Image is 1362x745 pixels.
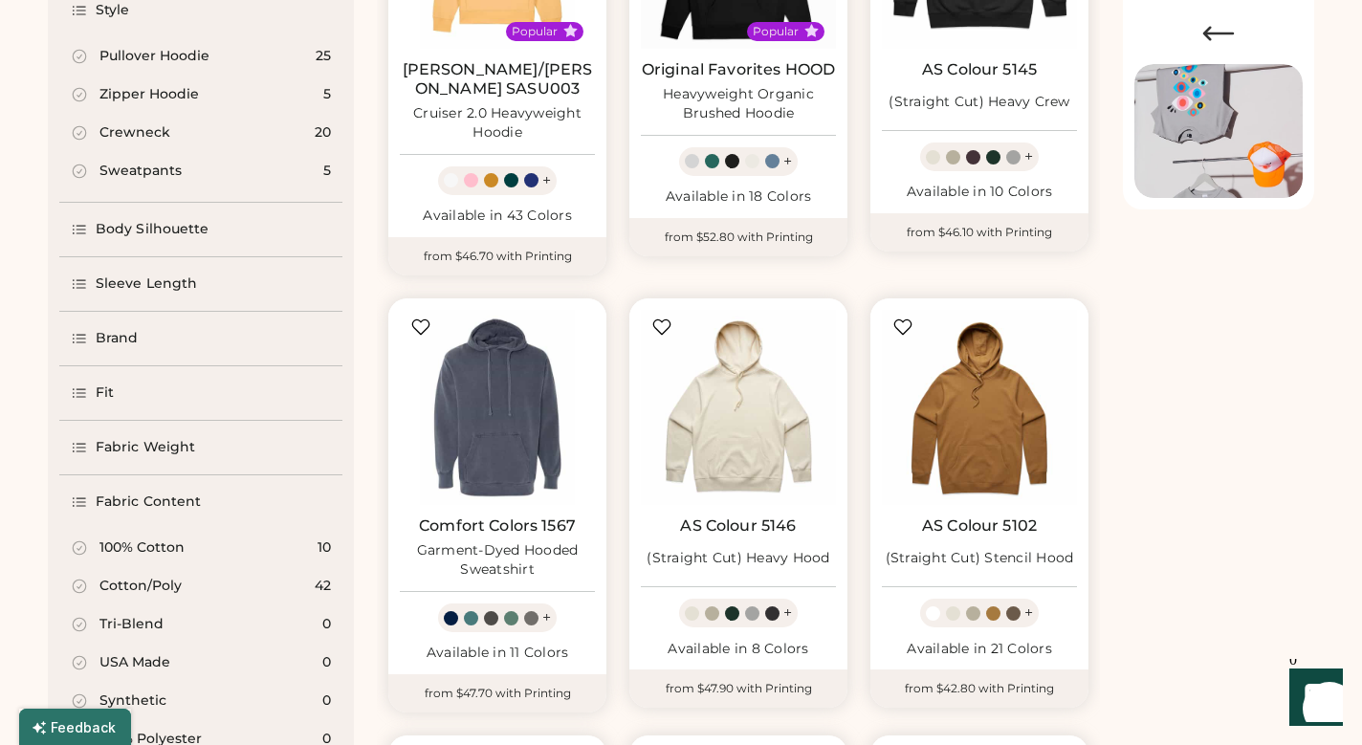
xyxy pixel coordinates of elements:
[96,383,114,403] div: Fit
[388,237,606,275] div: from $46.70 with Printing
[512,24,558,39] div: Popular
[322,615,331,634] div: 0
[882,183,1077,202] div: Available in 10 Colors
[629,218,847,256] div: from $52.80 with Printing
[753,24,799,39] div: Popular
[400,541,595,580] div: Garment-Dyed Hooded Sweatshirt
[419,516,576,536] a: Comfort Colors 1567
[641,85,836,123] div: Heavyweight Organic Brushed Hoodie
[886,549,1074,568] div: (Straight Cut) Stencil Hood
[1024,146,1033,167] div: +
[783,603,792,624] div: +
[642,60,835,79] a: Original Favorites HOOD
[400,104,595,142] div: Cruiser 2.0 Heavyweight Hoodie
[99,162,182,181] div: Sweatpants
[99,85,199,104] div: Zipper Hoodie
[882,310,1077,505] img: AS Colour 5102 (Straight Cut) Stencil Hood
[316,47,331,66] div: 25
[318,538,331,558] div: 10
[99,615,164,634] div: Tri-Blend
[641,640,836,659] div: Available in 8 Colors
[542,170,551,191] div: +
[322,691,331,711] div: 0
[315,123,331,142] div: 20
[99,577,182,596] div: Cotton/Poly
[96,438,195,457] div: Fabric Weight
[882,640,1077,659] div: Available in 21 Colors
[680,516,796,536] a: AS Colour 5146
[315,577,331,596] div: 42
[323,162,331,181] div: 5
[783,151,792,172] div: +
[922,516,1037,536] a: AS Colour 5102
[96,329,139,348] div: Brand
[641,187,836,207] div: Available in 18 Colors
[323,85,331,104] div: 5
[96,493,201,512] div: Fabric Content
[1271,659,1353,741] iframe: Front Chat
[96,220,209,239] div: Body Silhouette
[96,1,130,20] div: Style
[99,123,170,142] div: Crewneck
[542,607,551,628] div: +
[99,691,166,711] div: Synthetic
[388,674,606,712] div: from $47.70 with Printing
[922,60,1037,79] a: AS Colour 5145
[400,310,595,505] img: Comfort Colors 1567 Garment-Dyed Hooded Sweatshirt
[629,669,847,708] div: from $47.90 with Printing
[400,207,595,226] div: Available in 43 Colors
[563,24,578,38] button: Popular Style
[1134,64,1303,199] img: Image of Lisa Congdon Eye Print on T-Shirt and Hat
[99,47,209,66] div: Pullover Hoodie
[322,653,331,672] div: 0
[804,24,819,38] button: Popular Style
[889,93,1069,112] div: (Straight Cut) Heavy Crew
[1024,603,1033,624] div: +
[647,549,829,568] div: (Straight Cut) Heavy Hood
[99,653,170,672] div: USA Made
[96,274,197,294] div: Sleeve Length
[641,310,836,505] img: AS Colour 5146 (Straight Cut) Heavy Hood
[400,60,595,99] a: [PERSON_NAME]/[PERSON_NAME] SASU003
[870,669,1088,708] div: from $42.80 with Printing
[870,213,1088,252] div: from $46.10 with Printing
[400,644,595,663] div: Available in 11 Colors
[99,538,185,558] div: 100% Cotton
